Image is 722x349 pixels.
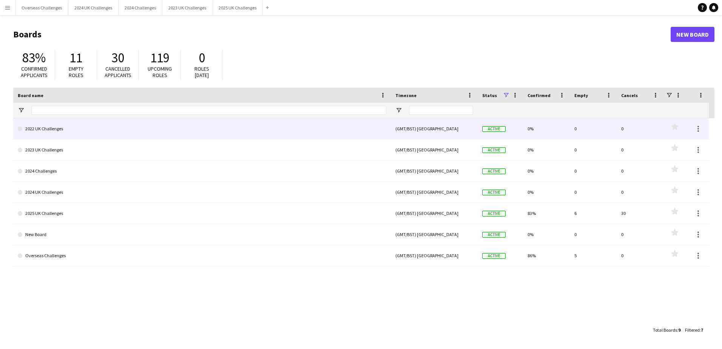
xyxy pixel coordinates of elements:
[69,49,82,66] span: 11
[570,245,617,266] div: 5
[391,245,478,266] div: (GMT/BST) [GEOGRAPHIC_DATA]
[148,65,172,79] span: Upcoming roles
[391,203,478,224] div: (GMT/BST) [GEOGRAPHIC_DATA]
[119,0,162,15] button: 2024 Challenges
[570,182,617,202] div: 0
[15,0,68,15] button: Overseas Challenges
[391,161,478,181] div: (GMT/BST) [GEOGRAPHIC_DATA]
[18,139,386,161] a: 2023 UK Challenges
[701,327,703,333] span: 7
[409,106,473,115] input: Timezone Filter Input
[18,161,386,182] a: 2024 Challenges
[482,253,506,259] span: Active
[617,224,663,245] div: 0
[22,49,46,66] span: 83%
[18,107,25,114] button: Open Filter Menu
[653,323,680,337] div: :
[391,118,478,139] div: (GMT/BST) [GEOGRAPHIC_DATA]
[395,107,402,114] button: Open Filter Menu
[523,203,570,224] div: 83%
[18,203,386,224] a: 2025 UK Challenges
[617,161,663,181] div: 0
[570,203,617,224] div: 6
[482,126,506,132] span: Active
[18,182,386,203] a: 2024 UK Challenges
[199,49,205,66] span: 0
[18,118,386,139] a: 2022 UK Challenges
[391,224,478,245] div: (GMT/BST) [GEOGRAPHIC_DATA]
[13,29,671,40] h1: Boards
[105,65,131,79] span: Cancelled applicants
[194,65,209,79] span: Roles [DATE]
[671,27,714,42] a: New Board
[570,224,617,245] div: 0
[18,245,386,266] a: Overseas Challenges
[150,49,170,66] span: 119
[482,190,506,195] span: Active
[570,139,617,160] div: 0
[685,327,700,333] span: Filtered
[18,93,43,98] span: Board name
[69,65,83,79] span: Empty roles
[523,118,570,139] div: 0%
[570,161,617,181] div: 0
[21,65,48,79] span: Confirmed applicants
[395,93,417,98] span: Timezone
[523,161,570,181] div: 0%
[482,147,506,153] span: Active
[574,93,588,98] span: Empty
[482,232,506,238] span: Active
[685,323,703,337] div: :
[31,106,386,115] input: Board name Filter Input
[482,211,506,216] span: Active
[391,139,478,160] div: (GMT/BST) [GEOGRAPHIC_DATA]
[621,93,638,98] span: Cancels
[678,327,680,333] span: 9
[523,224,570,245] div: 0%
[523,139,570,160] div: 0%
[18,224,386,245] a: New Board
[617,139,663,160] div: 0
[391,182,478,202] div: (GMT/BST) [GEOGRAPHIC_DATA]
[617,182,663,202] div: 0
[213,0,263,15] button: 2025 UK Challenges
[523,182,570,202] div: 0%
[617,245,663,266] div: 0
[528,93,551,98] span: Confirmed
[111,49,124,66] span: 30
[162,0,213,15] button: 2023 UK Challenges
[617,203,663,224] div: 30
[482,93,497,98] span: Status
[570,118,617,139] div: 0
[617,118,663,139] div: 0
[68,0,119,15] button: 2024 UK Challenges
[653,327,677,333] span: Total Boards
[523,245,570,266] div: 86%
[482,168,506,174] span: Active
